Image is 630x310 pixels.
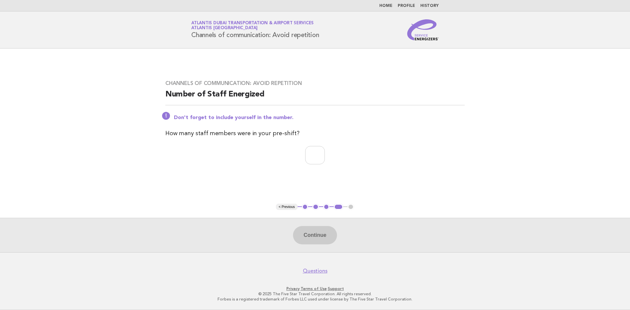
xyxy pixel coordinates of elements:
[379,4,392,8] a: Home
[303,268,327,274] a: Questions
[407,19,439,40] img: Service Energizers
[276,204,297,210] button: < Previous
[302,204,308,210] button: 1
[301,286,327,291] a: Terms of Use
[114,291,516,297] p: © 2025 The Five Star Travel Corporation. All rights reserved.
[114,286,516,291] p: · ·
[165,80,465,87] h3: Channels of communication: Avoid repetition
[174,114,465,121] p: Don't forget to include yourself in the number.
[165,89,465,105] h2: Number of Staff Energized
[312,204,319,210] button: 2
[323,204,330,210] button: 3
[165,129,465,138] p: How many staff members were in your pre-shift?
[114,297,516,302] p: Forbes is a registered trademark of Forbes LLC used under license by The Five Star Travel Corpora...
[334,204,343,210] button: 4
[191,21,319,38] h1: Channels of communication: Avoid repetition
[286,286,300,291] a: Privacy
[398,4,415,8] a: Profile
[328,286,344,291] a: Support
[191,21,314,30] a: Atlantis Dubai Transportation & Airport ServicesAtlantis [GEOGRAPHIC_DATA]
[420,4,439,8] a: History
[191,26,258,31] span: Atlantis [GEOGRAPHIC_DATA]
